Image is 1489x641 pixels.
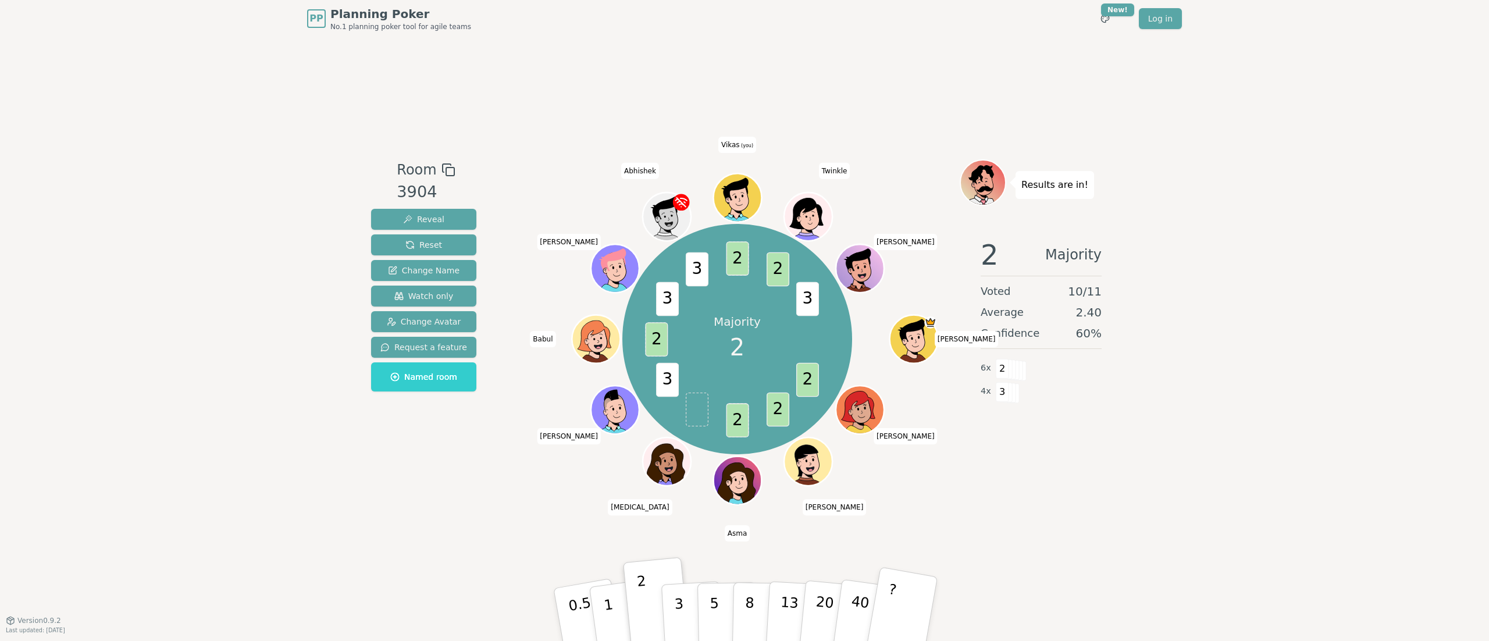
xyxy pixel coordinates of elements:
p: Majority [714,314,761,330]
span: Click to change your name [874,234,938,250]
span: 2 [645,322,668,357]
span: Click to change your name [537,428,601,444]
button: Watch only [371,286,476,307]
span: PP [309,12,323,26]
span: Version 0.9.2 [17,616,61,625]
button: Request a feature [371,337,476,358]
span: Confidence [981,325,1039,341]
button: Change Avatar [371,311,476,332]
span: Click to change your name [621,163,659,179]
div: New! [1101,3,1134,16]
span: Request a feature [380,341,467,353]
span: 3 [685,252,708,286]
button: Version0.9.2 [6,616,61,625]
button: Reset [371,234,476,255]
span: 2 [996,359,1009,379]
span: Click to change your name [725,525,750,542]
span: Change Avatar [387,316,461,327]
span: Named room [390,371,457,383]
div: 3904 [397,180,455,204]
a: Log in [1139,8,1182,29]
span: Last updated: [DATE] [6,627,65,633]
span: 10 / 11 [1068,283,1102,300]
span: 2.40 [1075,304,1102,320]
span: Viney is the host [924,316,936,329]
span: Reset [405,239,442,251]
span: Voted [981,283,1011,300]
button: Change Name [371,260,476,281]
span: Planning Poker [330,6,471,22]
span: 2 [726,241,749,276]
span: Click to change your name [537,234,601,250]
span: 2 [767,392,789,426]
p: Results are in! [1021,177,1088,193]
button: Named room [371,362,476,391]
a: PPPlanning PokerNo.1 planning poker tool for agile teams [307,6,471,31]
span: 6 x [981,362,991,375]
span: Click to change your name [803,499,867,515]
button: Click to change your avatar [715,175,760,220]
span: 60 % [1076,325,1102,341]
span: Click to change your name [874,428,938,444]
span: 2 [767,252,789,286]
span: 3 [656,282,679,316]
span: Click to change your name [718,137,756,153]
span: Room [397,159,436,180]
span: 3 [656,362,679,397]
span: Click to change your name [530,331,555,347]
span: (you) [740,143,754,148]
span: 3 [796,282,818,316]
span: Reveal [403,213,444,225]
span: Click to change your name [608,499,672,515]
span: Change Name [388,265,459,276]
span: 2 [730,330,744,365]
span: 3 [996,382,1009,402]
span: 4 x [981,385,991,398]
button: Reveal [371,209,476,230]
span: 2 [981,241,999,269]
span: 2 [726,403,749,437]
p: 2 [636,573,651,636]
span: Average [981,304,1024,320]
span: No.1 planning poker tool for agile teams [330,22,471,31]
span: Click to change your name [819,163,850,179]
button: New! [1095,8,1116,29]
span: Watch only [394,290,454,302]
span: 2 [796,362,818,397]
span: Majority [1045,241,1102,269]
span: Click to change your name [935,331,999,347]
